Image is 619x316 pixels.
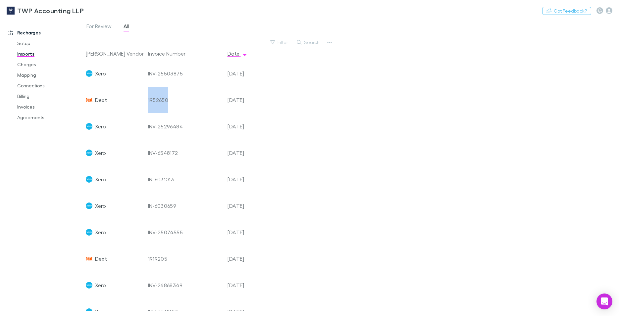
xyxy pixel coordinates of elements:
img: Dext's Logo [86,97,92,103]
div: [DATE] [225,166,265,193]
a: Imports [11,49,90,59]
img: Xero's Logo [86,176,92,183]
span: All [124,23,129,31]
span: Xero [95,193,106,219]
div: [DATE] [225,272,265,298]
button: Filter [267,38,292,46]
button: Got Feedback? [542,7,591,15]
div: IN-6030659 [148,193,222,219]
div: INV-25296484 [148,113,222,140]
a: Agreements [11,112,90,123]
span: Xero [95,113,106,140]
div: [DATE] [225,60,265,87]
button: Search [293,38,324,46]
a: TWP Accounting LLP [3,3,88,19]
button: [PERSON_NAME] Vendor [86,47,152,60]
img: Xero's Logo [86,229,92,236]
button: Invoice Number [148,47,193,60]
a: Billing [11,91,90,102]
img: Xero's Logo [86,282,92,289]
div: INV-25074555 [148,219,222,246]
div: [DATE] [225,219,265,246]
img: Xero's Logo [86,70,92,77]
div: [DATE] [225,140,265,166]
img: Xero's Logo [86,123,92,130]
h3: TWP Accounting LLP [17,7,84,15]
div: [DATE] [225,113,265,140]
a: Recharges [1,27,90,38]
span: Xero [95,272,106,298]
a: Invoices [11,102,90,112]
div: [DATE] [225,193,265,219]
span: Xero [95,219,106,246]
a: Connections [11,80,90,91]
div: [DATE] [225,87,265,113]
span: Xero [95,60,106,87]
span: For Review [86,23,112,31]
div: INV-6548172 [148,140,222,166]
div: [DATE] [225,246,265,272]
div: Open Intercom Messenger [596,293,612,309]
img: TWP Accounting LLP's Logo [7,7,15,15]
img: Xero's Logo [86,203,92,209]
span: Xero [95,166,106,193]
a: Setup [11,38,90,49]
div: INV-24868349 [148,272,222,298]
span: Dext [95,246,107,272]
div: 1919205 [148,246,222,272]
div: INV-25503875 [148,60,222,87]
div: 1952650 [148,87,222,113]
img: Xero's Logo [86,150,92,156]
div: IN-6031013 [148,166,222,193]
button: Date [228,47,247,60]
img: Dext's Logo [86,255,92,262]
a: Charges [11,59,90,70]
a: Mapping [11,70,90,80]
span: Dext [95,87,107,113]
img: Xero's Logo [86,308,92,315]
span: Xero [95,140,106,166]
